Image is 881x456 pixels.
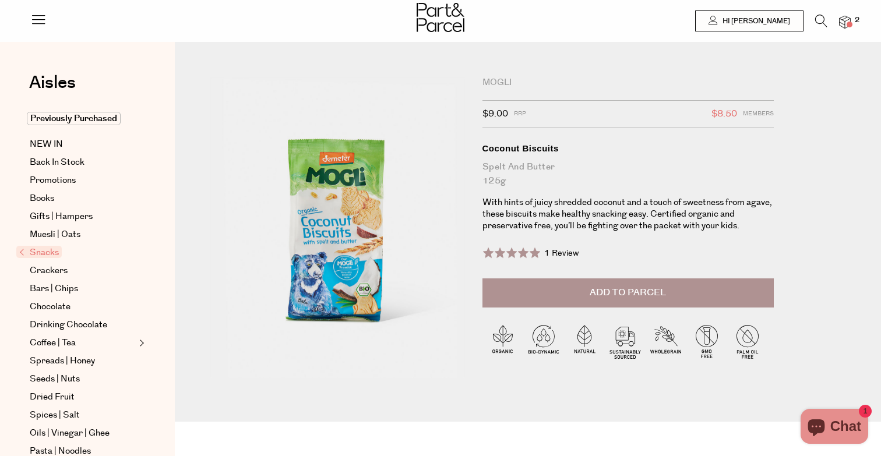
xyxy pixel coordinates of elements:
[30,300,71,314] span: Chocolate
[417,3,464,32] img: Part&Parcel
[16,246,62,258] span: Snacks
[695,10,804,31] a: Hi [PERSON_NAME]
[30,390,75,404] span: Dried Fruit
[30,192,54,206] span: Books
[30,426,110,440] span: Oils | Vinegar | Ghee
[210,77,465,378] img: Coconut Biscuits
[30,282,78,296] span: Bars | Chips
[30,112,136,126] a: Previously Purchased
[727,321,768,362] img: P_P-ICONS-Live_Bec_V11_Palm_Oil_Free.svg
[30,155,136,169] a: Back In Stock
[29,70,76,96] span: Aisles
[30,192,136,206] a: Books
[30,282,136,296] a: Bars | Chips
[482,197,774,232] p: With hints of juicy shredded coconut and a touch of sweetness from agave, these biscuits make hea...
[743,107,774,122] span: Members
[30,174,136,188] a: Promotions
[482,278,774,307] button: Add to Parcel
[30,354,95,368] span: Spreads | Honey
[27,112,121,125] span: Previously Purchased
[30,318,136,332] a: Drinking Chocolate
[30,390,136,404] a: Dried Fruit
[30,318,107,332] span: Drinking Chocolate
[852,15,862,26] span: 2
[30,137,136,151] a: NEW IN
[839,16,851,28] a: 2
[523,321,564,362] img: P_P-ICONS-Live_Bec_V11_Bio-Dynamic.svg
[797,409,872,447] inbox-online-store-chat: Shopify online store chat
[30,228,136,242] a: Muesli | Oats
[590,286,666,299] span: Add to Parcel
[564,321,605,362] img: P_P-ICONS-Live_Bec_V11_Natural.svg
[30,408,80,422] span: Spices | Salt
[30,210,136,224] a: Gifts | Hampers
[30,426,136,440] a: Oils | Vinegar | Ghee
[30,228,80,242] span: Muesli | Oats
[30,174,76,188] span: Promotions
[30,137,63,151] span: NEW IN
[482,77,774,89] div: MOGLi
[30,336,136,350] a: Coffee | Tea
[30,155,84,169] span: Back In Stock
[30,336,76,350] span: Coffee | Tea
[29,74,76,103] a: Aisles
[646,321,686,362] img: P_P-ICONS-Live_Bec_V11_Wholegrain.svg
[711,107,737,122] span: $8.50
[686,321,727,362] img: P_P-ICONS-Live_Bec_V11_GMO_Free.svg
[30,372,80,386] span: Seeds | Nuts
[30,300,136,314] a: Chocolate
[30,372,136,386] a: Seeds | Nuts
[30,408,136,422] a: Spices | Salt
[136,336,145,350] button: Expand/Collapse Coffee | Tea
[482,321,523,362] img: P_P-ICONS-Live_Bec_V11_Organic.svg
[605,321,646,362] img: P_P-ICONS-Live_Bec_V11_Sustainable_Sourced.svg
[30,264,136,278] a: Crackers
[482,160,774,188] div: Spelt and Butter 125g
[720,16,790,26] span: Hi [PERSON_NAME]
[30,210,93,224] span: Gifts | Hampers
[544,248,579,259] span: 1 Review
[19,246,136,260] a: Snacks
[30,264,68,278] span: Crackers
[30,354,136,368] a: Spreads | Honey
[482,107,508,122] span: $9.00
[514,107,526,122] span: RRP
[482,143,774,154] div: Coconut Biscuits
